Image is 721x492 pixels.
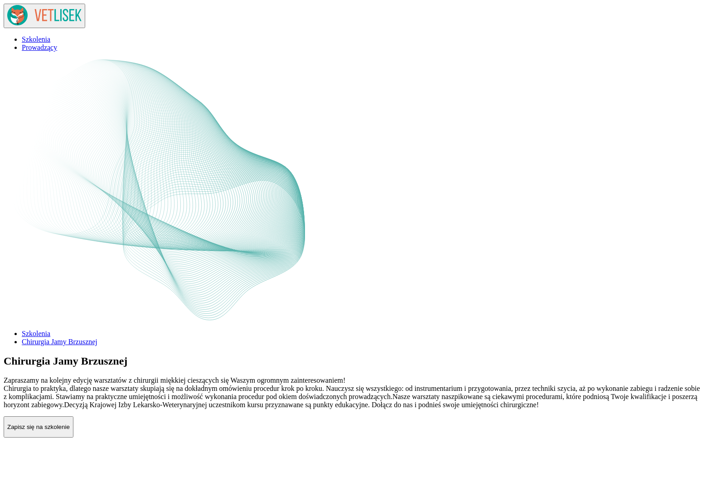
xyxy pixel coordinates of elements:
[4,416,73,438] button: Zapisz się na szkolenie
[4,423,73,430] a: Zapisz się na szkolenie
[4,355,717,367] h2: Chirurgia Jamy Brzusznej
[22,330,50,337] a: Szkolenia
[22,44,57,51] a: Prowadzący
[7,424,70,430] p: Zapisz się na szkolenie
[22,338,97,346] a: Chirurgia Jamy Brzusznej
[22,35,50,43] a: Szkolenia
[4,376,717,409] p: Zapraszamy na kolejny edycję warsztatów z chirurgii miękkiej cieszących się Waszym ogromnym zaint...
